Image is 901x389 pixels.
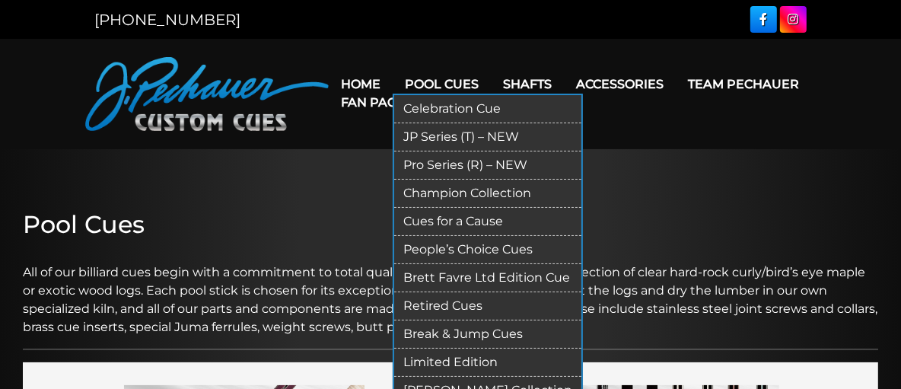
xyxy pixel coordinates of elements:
[23,245,878,336] p: All of our billiard cues begin with a commitment to total quality control, starting with the sele...
[94,11,240,29] a: [PHONE_NUMBER]
[394,349,581,377] a: Limited Edition
[394,151,581,180] a: Pro Series (R) – NEW
[491,65,564,104] a: Shafts
[676,65,811,104] a: Team Pechauer
[394,236,581,264] a: People’s Choice Cues
[329,65,393,104] a: Home
[394,264,581,292] a: Brett Favre Ltd Edition Cue
[515,83,573,122] a: Cart
[394,208,581,236] a: Cues for a Cause
[23,210,878,239] h2: Pool Cues
[85,57,329,131] img: Pechauer Custom Cues
[394,95,581,123] a: Celebration Cue
[564,65,676,104] a: Accessories
[394,320,581,349] a: Break & Jump Cues
[417,83,515,122] a: Warranty
[394,292,581,320] a: Retired Cues
[394,123,581,151] a: JP Series (T) – NEW
[329,83,417,122] a: Fan Page
[394,180,581,208] a: Champion Collection
[393,65,491,104] a: Pool Cues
